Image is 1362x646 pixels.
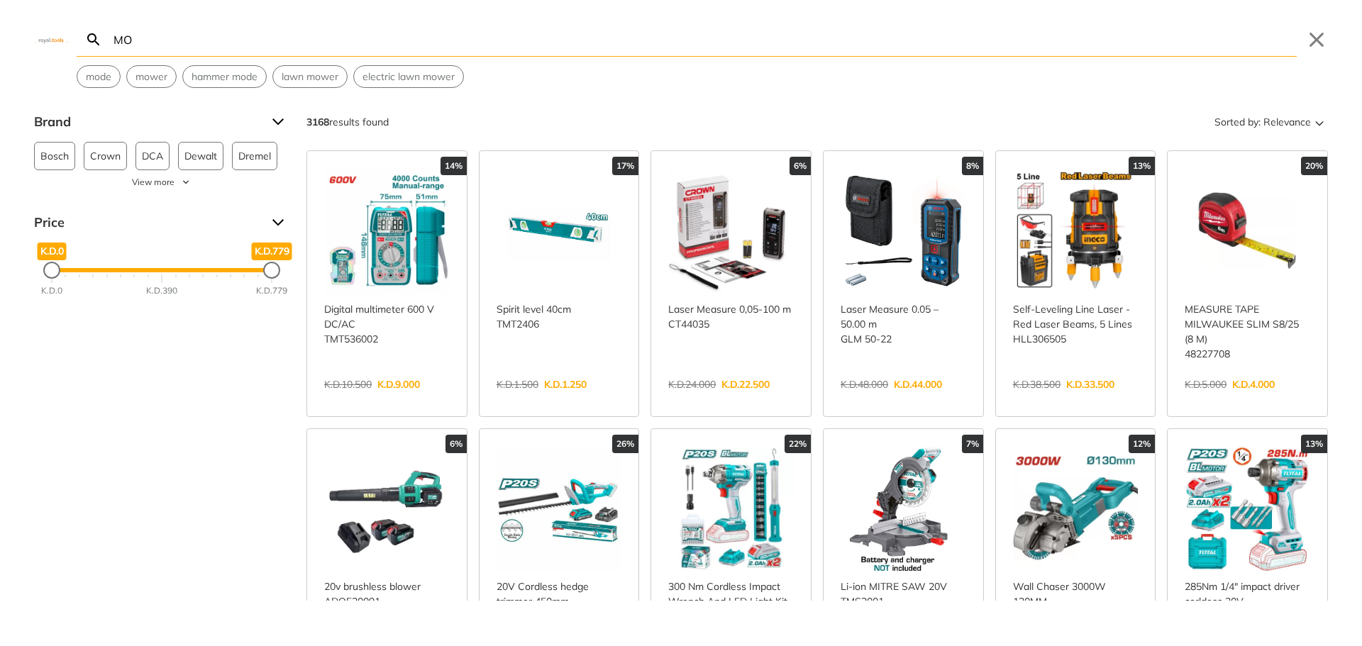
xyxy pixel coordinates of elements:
[142,143,163,169] span: DCA
[1301,435,1327,453] div: 13%
[1311,113,1328,130] svg: Sort
[90,143,121,169] span: Crown
[135,69,167,84] span: mower
[34,36,68,43] img: Close
[135,142,170,170] button: DCA
[192,69,258,84] span: hammer mode
[232,142,277,170] button: Dremel
[85,31,102,48] svg: Search
[1129,435,1155,453] div: 12%
[178,142,223,170] button: Dewalt
[256,284,287,297] div: K.D.779
[353,65,464,88] div: Suggestion: electric lawn mower
[306,116,329,128] strong: 3168
[111,23,1297,56] input: Search…
[445,435,467,453] div: 6%
[1301,157,1327,175] div: 20%
[182,65,267,88] div: Suggestion: hammer mode
[306,111,389,133] div: results found
[362,69,455,84] span: electric lawn mower
[273,66,347,87] button: Select suggestion: lawn mower
[127,66,176,87] button: Select suggestion: mower
[126,65,177,88] div: Suggestion: mower
[41,284,62,297] div: K.D.0
[40,143,69,169] span: Bosch
[1129,157,1155,175] div: 13%
[86,69,111,84] span: mode
[132,176,175,189] span: View more
[282,69,338,84] span: lawn mower
[34,211,261,234] span: Price
[962,157,983,175] div: 8%
[34,176,289,189] button: View more
[272,65,348,88] div: Suggestion: lawn mower
[1263,111,1311,133] span: Relevance
[790,157,811,175] div: 6%
[183,66,266,87] button: Select suggestion: hammer mode
[354,66,463,87] button: Select suggestion: electric lawn mower
[34,142,75,170] button: Bosch
[77,65,121,88] div: Suggestion: mode
[84,142,127,170] button: Crown
[263,262,280,279] div: Maximum Price
[612,157,638,175] div: 17%
[1305,28,1328,51] button: Close
[612,435,638,453] div: 26%
[34,111,261,133] span: Brand
[962,435,983,453] div: 7%
[238,143,271,169] span: Dremel
[77,66,120,87] button: Select suggestion: mode
[1212,111,1328,133] button: Sorted by:Relevance Sort
[43,262,60,279] div: Minimum Price
[785,435,811,453] div: 22%
[184,143,217,169] span: Dewalt
[146,284,177,297] div: K.D.390
[441,157,467,175] div: 14%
